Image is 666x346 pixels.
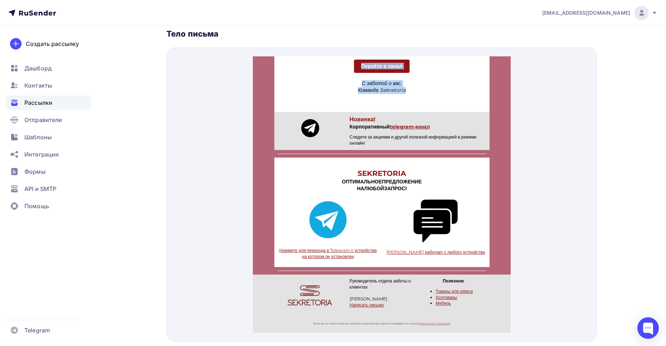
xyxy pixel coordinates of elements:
a: [PERSON_NAME] работает с любого устройства [133,193,232,198]
table: divider [25,97,233,98]
strong: ПРЕД [129,122,143,128]
strong: ЛЮБ [112,129,124,135]
a: Дашборд [6,61,91,75]
a: Товары для офиса [183,232,220,238]
a: Рассылки [6,95,91,110]
span: Дашборд [24,64,52,73]
span: Рассылки [24,98,52,107]
em: Команда Sekretoria [105,31,153,37]
strong: Корпоративный [97,67,177,74]
p: [PERSON_NAME] [97,240,161,246]
a: Контакты [6,78,91,93]
a: Нажмите для перехода в Telegram с устройства на котором он установлен [27,191,124,203]
a: Написать письмо [97,246,131,251]
span: Если вы не хотите больше получать наши письма, просто перейдите по ссылке [61,265,197,269]
span: Шаблоны [24,133,52,141]
span: Отправители [24,116,62,124]
a: [EMAIL_ADDRESS][DOMAIN_NAME] [542,6,657,20]
a: telegram-канал [137,67,177,74]
a: Перейти в канал [101,3,157,17]
span: Контакты [24,81,52,90]
span: Telegram [24,326,50,335]
a: Формы [6,164,91,179]
span: Перейти в канал [108,6,150,13]
a: отказаться от рассылки [166,265,197,269]
span: Интеграции [24,150,59,159]
p: Руководитель отдела заботы о клиентах [97,222,161,234]
strong: Полезное: [190,222,211,227]
span: [EMAIL_ADDRESS][DOMAIN_NAME] [542,9,630,17]
a: Мебель [183,244,198,249]
p: Следите за акциями и другой полезной информацией в режиме онлайн! [97,78,233,90]
strong: ЗАПРОС! [131,129,154,135]
strong: ОЙ [124,129,131,135]
em: С заботой о вас, [109,24,149,30]
a: Шаблоны [6,130,91,144]
strong: Новинка! [97,60,123,66]
span: API и SMTP [24,184,56,193]
a: Хозтовары [183,238,204,244]
strong: SEKRETORIA [105,113,153,121]
strong: ОПТИМАЛЬНОЕ [89,122,129,128]
img: Telegram [48,63,66,81]
table: Telegram icon [48,63,66,81]
table: divider [25,214,233,215]
span: Помощь [24,202,49,210]
span: Формы [24,167,46,176]
strong: НА [104,129,111,135]
a: Отправители [6,113,91,127]
div: Создать рассылку [26,39,79,48]
strong: ЛОЖЕНИЕ [143,122,169,128]
div: social [25,63,90,81]
div: Тело письма [166,29,597,39]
